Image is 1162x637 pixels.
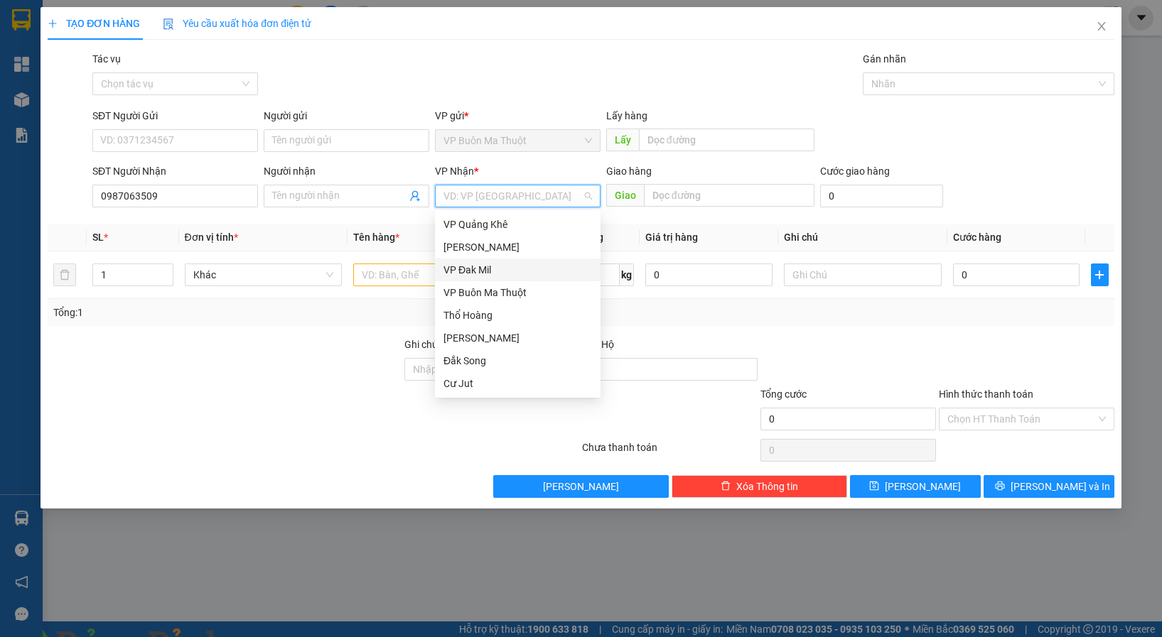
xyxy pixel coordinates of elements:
button: plus [1091,263,1109,286]
button: printer[PERSON_NAME] và In [984,475,1114,498]
span: VP Buôn Ma Thuột [443,130,592,151]
label: Gán nhãn [863,53,906,65]
label: Hình thức thanh toán [939,388,1033,400]
button: Close [1082,7,1121,47]
span: Đơn vị tính [185,232,238,243]
button: [PERSON_NAME] [493,475,669,498]
div: VP Buôn Ma Thuột [435,281,601,304]
span: SL [92,232,104,243]
span: plus [48,18,58,28]
input: Dọc đường [639,129,814,151]
span: user-add [409,190,421,202]
span: delete [721,481,731,492]
img: icon [163,18,174,30]
span: Tổng cước [760,388,807,400]
div: [PERSON_NAME] [443,239,592,255]
input: 0 [645,263,773,286]
div: Gia Nghĩa [435,236,601,258]
label: Ghi chú đơn hàng [404,339,483,350]
span: TẠO ĐƠN HÀNG [48,18,140,29]
span: Yêu cầu xuất hóa đơn điện tử [163,18,311,29]
div: SĐT Người Nhận [92,163,258,179]
div: Người gửi [264,108,429,124]
div: [PERSON_NAME] [443,330,592,346]
span: Giá trị hàng [645,232,698,243]
input: Cước giao hàng [820,185,943,207]
th: Ghi chú [778,224,947,251]
span: [PERSON_NAME] và In [1011,479,1110,494]
input: VD: Bàn, Ghế [353,263,511,286]
div: VP Quảng Khê [443,217,592,232]
span: save [869,481,879,492]
span: [PERSON_NAME] [543,479,619,494]
div: Người nhận [264,163,429,179]
input: Dọc đường [644,184,814,207]
div: Chưa thanh toán [581,440,759,464]
input: Ghi chú đơn hàng [404,358,580,381]
span: Cước hàng [953,232,1001,243]
span: kg [620,263,634,286]
span: plus [1092,269,1108,281]
span: Xóa Thông tin [736,479,798,494]
div: Thổ Hoàng [443,307,592,323]
span: VP Nhận [435,165,474,177]
div: VP Quảng Khê [435,213,601,236]
div: VP Đak Mil [443,262,592,278]
label: Tác vụ [92,53,121,65]
span: Lấy [606,129,639,151]
div: Thổ Hoàng [435,304,601,327]
div: Đắk Ghềnh [435,327,601,349]
span: printer [995,481,1005,492]
div: VP Buôn Ma Thuột [443,285,592,300]
span: close [1096,21,1107,32]
button: deleteXóa Thông tin [672,475,847,498]
span: Giao hàng [606,165,652,177]
button: delete [53,263,76,286]
div: Đắk Song [443,353,592,369]
span: Giao [606,184,644,207]
div: Cư Jut [435,372,601,395]
label: Cước giao hàng [820,165,890,177]
div: VP gửi [435,108,601,124]
span: [PERSON_NAME] [885,479,961,494]
span: Khác [193,264,334,285]
span: Lấy hàng [606,110,647,121]
button: save[PERSON_NAME] [850,475,981,498]
div: VP Đak Mil [435,258,601,281]
span: Tên hàng [353,232,399,243]
input: Ghi Chú [784,263,942,286]
div: Tổng: 1 [53,305,449,320]
div: SĐT Người Gửi [92,108,258,124]
div: Đắk Song [435,349,601,372]
div: Cư Jut [443,376,592,391]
